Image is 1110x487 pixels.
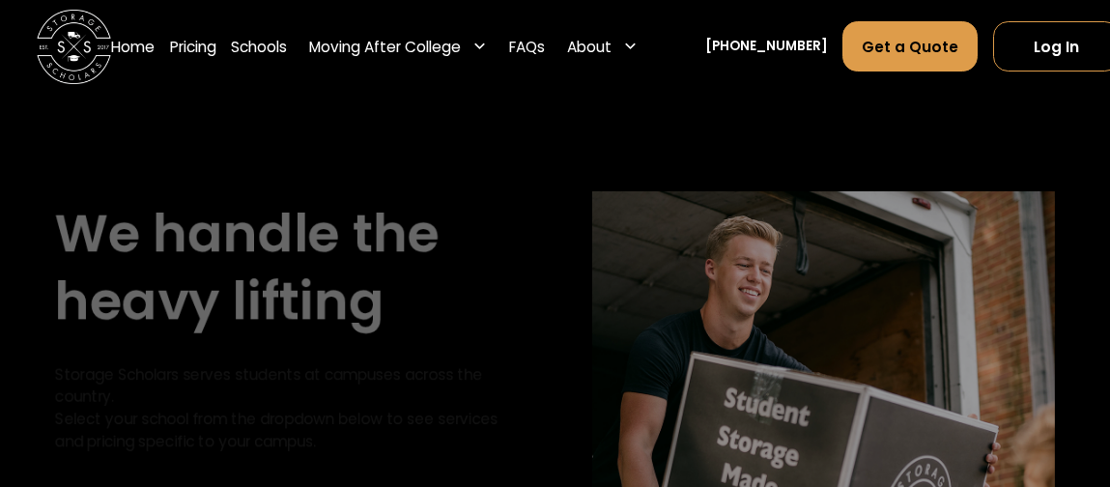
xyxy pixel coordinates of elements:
[55,363,518,452] div: Storage Scholars serves students at campuses across the country. Select your school from the drop...
[37,10,111,84] a: home
[111,20,155,72] a: Home
[509,20,545,72] a: FAQs
[309,36,461,58] div: Moving After College
[705,37,828,56] a: [PHONE_NUMBER]
[231,20,287,72] a: Schools
[842,21,978,72] a: Get a Quote
[37,10,111,84] img: Storage Scholars main logo
[55,199,518,334] h1: We handle the heavy lifting
[302,20,495,72] div: Moving After College
[560,20,645,72] div: About
[170,20,216,72] a: Pricing
[567,36,612,58] div: About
